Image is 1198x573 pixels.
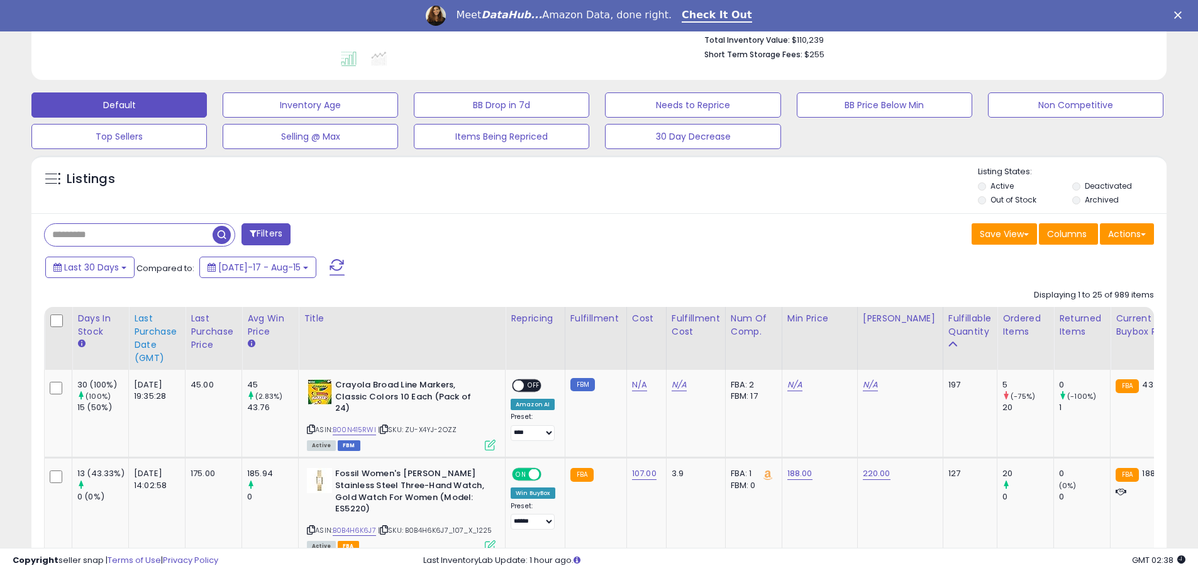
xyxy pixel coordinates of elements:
[414,124,589,149] button: Items Being Repriced
[247,338,255,350] small: Avg Win Price.
[218,261,301,274] span: [DATE]-17 - Aug-15
[333,525,376,536] a: B0B4H6K6J7
[632,467,657,480] a: 107.00
[191,312,236,352] div: Last Purchase Price
[1034,289,1154,301] div: Displaying 1 to 25 of 989 items
[223,124,398,149] button: Selling @ Max
[1039,223,1098,245] button: Columns
[731,480,772,491] div: FBM: 0
[1002,491,1053,503] div: 0
[45,257,135,278] button: Last 30 Days
[134,379,175,402] div: [DATE] 19:35:28
[682,9,752,23] a: Check It Out
[731,391,772,402] div: FBM: 17
[672,468,716,479] div: 3.9
[1116,312,1180,338] div: Current Buybox Price
[13,555,218,567] div: seller snap | |
[335,468,488,518] b: Fossil Women's [PERSON_NAME] Stainless Steel Three-Hand Watch, Gold Watch For Women (Model: ES5220)
[511,502,555,530] div: Preset:
[787,379,802,391] a: N/A
[540,469,560,480] span: OFF
[423,555,1185,567] div: Last InventoryLab Update: 1 hour ago.
[570,378,595,391] small: FBM
[1059,312,1105,338] div: Returned Items
[988,92,1163,118] button: Non Competitive
[1116,379,1139,393] small: FBA
[333,425,376,435] a: B00N415RWI
[1059,481,1077,491] small: (0%)
[1085,181,1132,191] label: Deactivated
[511,487,555,499] div: Win BuyBox
[524,381,544,391] span: OFF
[632,379,647,391] a: N/A
[77,379,128,391] div: 30 (100%)
[1059,402,1110,413] div: 1
[247,491,298,503] div: 0
[948,379,987,391] div: 197
[77,312,123,338] div: Days In Stock
[1085,194,1119,205] label: Archived
[307,468,332,493] img: 31tJvUBAUcL._SL40_.jpg
[77,491,128,503] div: 0 (0%)
[632,312,661,325] div: Cost
[77,338,85,350] small: Days In Stock.
[570,468,594,482] small: FBA
[378,425,457,435] span: | SKU: ZU-X4YJ-2OZZ
[223,92,398,118] button: Inventory Age
[1047,228,1087,240] span: Columns
[247,468,298,479] div: 185.94
[481,9,542,21] i: DataHub...
[64,261,119,274] span: Last 30 Days
[731,312,777,338] div: Num of Comp.
[1142,379,1160,391] span: 43.5
[570,312,621,325] div: Fulfillment
[77,402,128,413] div: 15 (50%)
[1059,468,1110,479] div: 0
[134,468,175,491] div: [DATE] 14:02:58
[414,92,589,118] button: BB Drop in 7d
[241,223,291,245] button: Filters
[978,166,1167,178] p: Listing States:
[199,257,316,278] button: [DATE]-17 - Aug-15
[307,379,332,404] img: 51XWvE3m6CL._SL40_.jpg
[787,312,852,325] div: Min Price
[307,379,496,449] div: ASIN:
[1002,379,1053,391] div: 5
[191,468,232,479] div: 175.00
[255,391,282,401] small: (2.83%)
[1142,467,1162,479] span: 188.2
[247,379,298,391] div: 45
[863,467,890,480] a: 220.00
[1132,554,1185,566] span: 2025-09-15 02:38 GMT
[948,312,992,338] div: Fulfillable Quantity
[513,469,529,480] span: ON
[335,379,488,418] b: Crayola Broad Line Markers, Classic Colors 10 Each (Pack of 24)
[1100,223,1154,245] button: Actions
[511,399,555,410] div: Amazon AI
[605,124,780,149] button: 30 Day Decrease
[948,468,987,479] div: 127
[672,379,687,391] a: N/A
[605,92,780,118] button: Needs to Reprice
[1116,468,1139,482] small: FBA
[863,312,938,325] div: [PERSON_NAME]
[378,525,492,535] span: | SKU: B0B4H6K6J7_107_X_1225
[511,312,560,325] div: Repricing
[1059,379,1110,391] div: 0
[86,391,111,401] small: (100%)
[990,181,1014,191] label: Active
[67,170,115,188] h5: Listings
[787,467,813,480] a: 188.00
[426,6,446,26] img: Profile image for Georgie
[731,379,772,391] div: FBA: 2
[304,312,500,325] div: Title
[134,312,180,365] div: Last Purchase Date (GMT)
[108,554,161,566] a: Terms of Use
[511,413,555,441] div: Preset:
[13,554,58,566] strong: Copyright
[191,379,232,391] div: 45.00
[704,35,790,45] b: Total Inventory Value:
[804,48,824,60] span: $255
[1002,402,1053,413] div: 20
[731,468,772,479] div: FBA: 1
